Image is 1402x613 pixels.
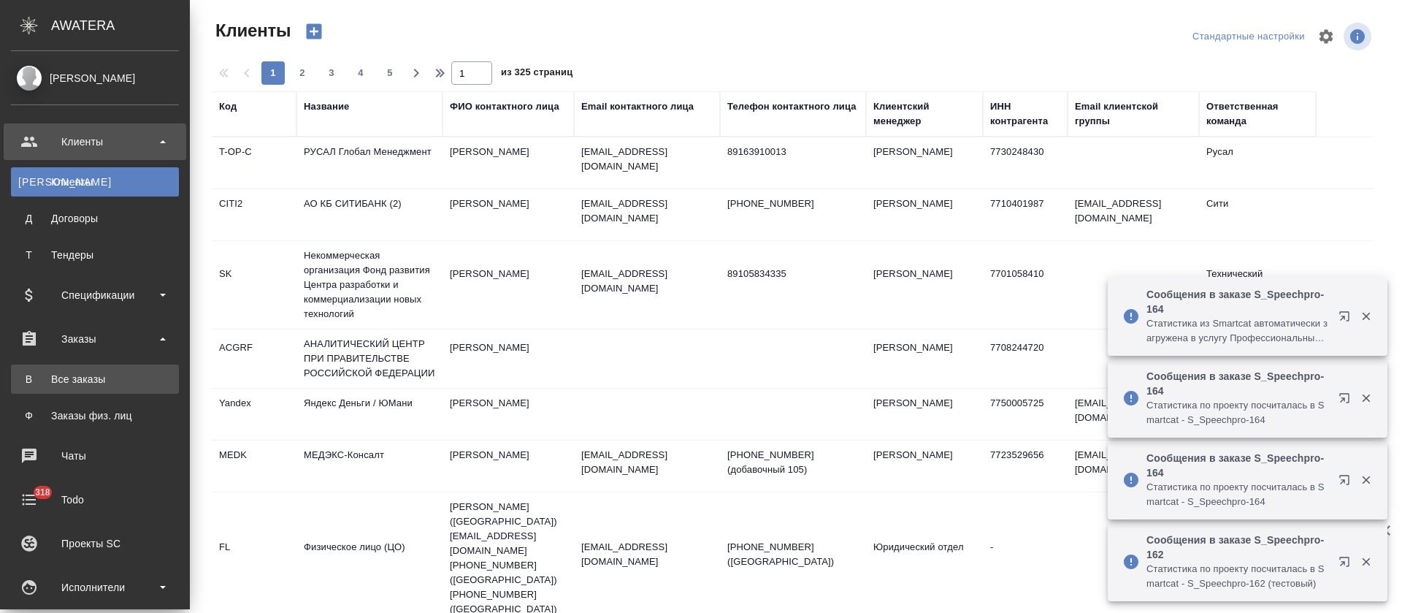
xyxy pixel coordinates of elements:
[349,66,372,80] span: 4
[727,145,859,159] p: 89163910013
[727,99,857,114] div: Телефон контактного лица
[443,333,574,384] td: [PERSON_NAME]
[581,197,713,226] p: [EMAIL_ADDRESS][DOMAIN_NAME]
[296,189,443,240] td: АО КБ СИТИБАНК (2)
[378,61,402,85] button: 5
[866,533,983,584] td: Юридический отдел
[983,389,1068,440] td: 7750005725
[1146,480,1329,509] p: Cтатистика по проекту посчиталась в Smartcat - S_Speechpro-164
[873,99,976,129] div: Клиентский менеджер
[212,441,296,492] td: MEDK
[296,441,443,492] td: МЕДЭКС-Консалт
[1351,392,1381,405] button: Закрыть
[443,189,574,240] td: [PERSON_NAME]
[212,533,296,584] td: FL
[11,401,179,430] a: ФЗаказы физ. лиц
[4,438,186,474] a: Чаты
[1330,547,1365,582] button: Открыть в новой вкладке
[1351,310,1381,323] button: Закрыть
[1206,99,1309,129] div: Ответственная команда
[1068,389,1199,440] td: [EMAIL_ADDRESS][DOMAIN_NAME]
[51,11,190,40] div: AWATERA
[1199,137,1316,189] td: Русал
[1075,99,1192,129] div: Email клиентской группы
[11,240,179,270] a: ТТендеры
[727,267,859,281] p: 89105834335
[1146,398,1329,427] p: Cтатистика по проекту посчиталась в Smartcat - S_Speechpro-164
[4,481,186,518] a: 318Todo
[11,284,179,306] div: Спецификации
[11,131,179,153] div: Клиенты
[983,333,1068,384] td: 7708244720
[26,485,59,500] span: 318
[727,448,859,477] p: [PHONE_NUMBER] (добавочный 105)
[983,259,1068,311] td: 7701058410
[443,259,574,311] td: [PERSON_NAME]
[443,441,574,492] td: [PERSON_NAME]
[983,533,1068,584] td: -
[866,259,983,311] td: [PERSON_NAME]
[1146,562,1329,591] p: Cтатистика по проекту посчиталась в Smartcat - S_Speechpro-162 (тестовый)
[212,333,296,384] td: ACGRF
[1330,465,1365,500] button: Открыть в новой вкладке
[18,408,172,423] div: Заказы физ. лиц
[18,175,172,189] div: Клиенты
[18,248,172,262] div: Тендеры
[581,267,713,296] p: [EMAIL_ADDRESS][DOMAIN_NAME]
[1146,451,1329,480] p: Сообщения в заказе S_Speechpro-164
[983,441,1068,492] td: 7723529656
[1330,302,1365,337] button: Открыть в новой вкладке
[983,189,1068,240] td: 7710401987
[11,167,179,197] a: [PERSON_NAME]Клиенты
[320,61,343,85] button: 3
[727,540,859,569] p: [PHONE_NUMBER] ([GEOGRAPHIC_DATA])
[1146,287,1329,316] p: Сообщения в заказе S_Speechpro-164
[1068,441,1199,492] td: [EMAIL_ADDRESS][DOMAIN_NAME]
[866,389,983,440] td: [PERSON_NAME]
[212,259,296,311] td: SK
[212,189,296,240] td: CITI2
[1309,19,1344,54] span: Настроить таблицу
[11,489,179,511] div: Todo
[296,533,443,584] td: Физическое лицо (ЦО)
[581,448,713,477] p: [EMAIL_ADDRESS][DOMAIN_NAME]
[1351,473,1381,487] button: Закрыть
[11,204,179,233] a: ДДоговоры
[990,99,1060,129] div: ИНН контрагента
[866,333,983,384] td: [PERSON_NAME]
[581,540,713,569] p: [EMAIL_ADDRESS][DOMAIN_NAME]
[296,389,443,440] td: Яндекс Деньги / ЮМани
[1146,316,1329,346] p: Статистика из Smartcat автоматически загружена в услугу Профессиональный перевод с Португальского...
[212,389,296,440] td: Yandex
[866,137,983,189] td: [PERSON_NAME]
[11,445,179,467] div: Чаты
[1068,189,1199,240] td: [EMAIL_ADDRESS][DOMAIN_NAME]
[378,66,402,80] span: 5
[291,66,314,80] span: 2
[727,197,859,211] p: [PHONE_NUMBER]
[212,137,296,189] td: T-OP-C
[1146,369,1329,398] p: Сообщения в заказе S_Speechpro-164
[212,19,291,42] span: Клиенты
[349,61,372,85] button: 4
[11,70,179,86] div: [PERSON_NAME]
[11,576,179,598] div: Исполнители
[1344,23,1374,50] span: Посмотреть информацию
[219,99,237,114] div: Код
[501,64,572,85] span: из 325 страниц
[320,66,343,80] span: 3
[296,330,443,388] td: АНАЛИТИЧЕСКИЙ ЦЕНТР ПРИ ПРАВИТЕЛЬСТВЕ РОССИЙСКОЙ ФЕДЕРАЦИИ
[1199,189,1316,240] td: Сити
[581,99,694,114] div: Email контактного лица
[581,145,713,174] p: [EMAIL_ADDRESS][DOMAIN_NAME]
[296,19,332,44] button: Создать
[11,533,179,555] div: Проекты SC
[4,525,186,562] a: Проекты SC
[983,137,1068,189] td: 7730248430
[1199,259,1316,311] td: Технический
[1351,555,1381,568] button: Закрыть
[296,241,443,329] td: Некоммерческая организация Фонд развития Центра разработки и коммерциализации новых технологий
[1330,384,1365,419] button: Открыть в новой вкладке
[1189,26,1309,48] div: split button
[1146,533,1329,562] p: Сообщения в заказе S_Speechpro-162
